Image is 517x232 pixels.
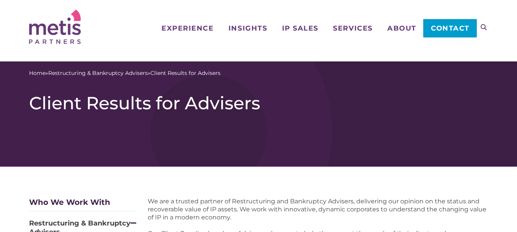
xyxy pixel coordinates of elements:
[148,197,488,221] p: We are a trusted partner of Restructuring and Bankruptcy Advisers, delivering our opinion on the ...
[431,25,470,32] span: Contact
[161,25,214,32] span: Experience
[29,69,46,77] a: Home
[333,25,372,32] span: Services
[282,25,318,32] span: IP Sales
[29,69,220,77] span: » »
[29,92,488,114] h1: Client Results for Advisers
[387,25,416,32] span: About
[29,197,136,211] div: Who We Work With
[48,69,148,77] a: Restructuring & Bankruptcy Advisers
[150,69,220,77] span: Client Results for Advisers
[29,10,81,44] img: Metis Partners
[423,19,476,37] a: Contact
[228,25,267,32] span: Insights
